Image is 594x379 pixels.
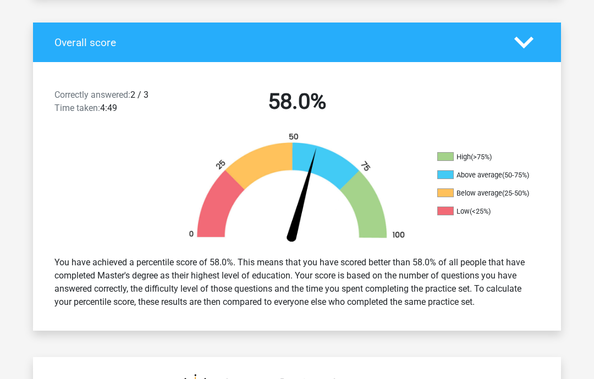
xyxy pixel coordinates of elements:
li: Below average [437,189,547,199]
li: High [437,153,547,163]
li: Above average [437,171,547,181]
span: Time taken: [54,103,100,114]
div: (50-75%) [502,171,529,180]
li: Low [437,207,547,217]
img: 58.75e42585aedd.png [173,133,421,248]
div: (<25%) [470,208,491,216]
div: You have achieved a percentile score of 58.0%. This means that you have scored better than 58.0% ... [46,252,548,314]
h4: Overall score [54,37,498,49]
div: (>75%) [471,153,492,161]
h2: 58.0% [180,89,414,115]
span: Correctly answered: [54,90,130,101]
div: 2 / 3 4:49 [46,89,172,120]
div: (25-50%) [502,189,529,198]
